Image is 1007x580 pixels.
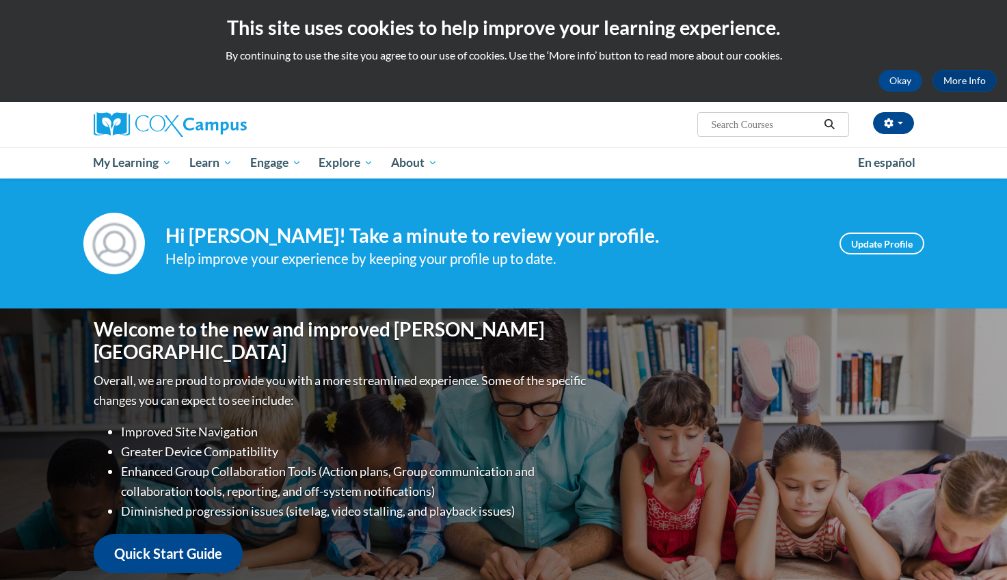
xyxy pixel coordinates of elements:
span: Learn [189,155,232,171]
a: Update Profile [840,233,924,254]
h4: Hi [PERSON_NAME]! Take a minute to review your profile. [165,224,819,248]
a: My Learning [85,147,181,179]
h2: This site uses cookies to help improve your learning experience. [10,14,997,41]
a: Cox Campus [94,112,353,137]
a: Quick Start Guide [94,534,243,573]
a: En español [849,148,924,177]
a: Explore [310,147,382,179]
p: Overall, we are proud to provide you with a more streamlined experience. Some of the specific cha... [94,371,589,410]
a: Learn [180,147,241,179]
li: Greater Device Compatibility [121,442,589,462]
li: Enhanced Group Collaboration Tools (Action plans, Group communication and collaboration tools, re... [121,462,589,501]
span: Explore [319,155,373,171]
input: Search Courses [710,116,819,133]
div: Help improve your experience by keeping your profile up to date. [165,248,819,270]
iframe: Button to launch messaging window [952,525,996,569]
p: By continuing to use the site you agree to our use of cookies. Use the ‘More info’ button to read... [10,48,997,63]
div: Main menu [73,147,935,179]
a: More Info [932,70,997,92]
img: Profile Image [83,213,145,274]
button: Search [819,116,840,133]
a: Engage [241,147,310,179]
a: About [382,147,446,179]
span: About [391,155,438,171]
span: En español [858,155,915,170]
button: Okay [878,70,922,92]
img: Cox Campus [94,112,247,137]
h1: Welcome to the new and improved [PERSON_NAME][GEOGRAPHIC_DATA] [94,318,589,364]
span: My Learning [93,155,172,171]
button: Account Settings [873,112,914,134]
span: Engage [250,155,301,171]
li: Improved Site Navigation [121,422,589,442]
li: Diminished progression issues (site lag, video stalling, and playback issues) [121,501,589,521]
